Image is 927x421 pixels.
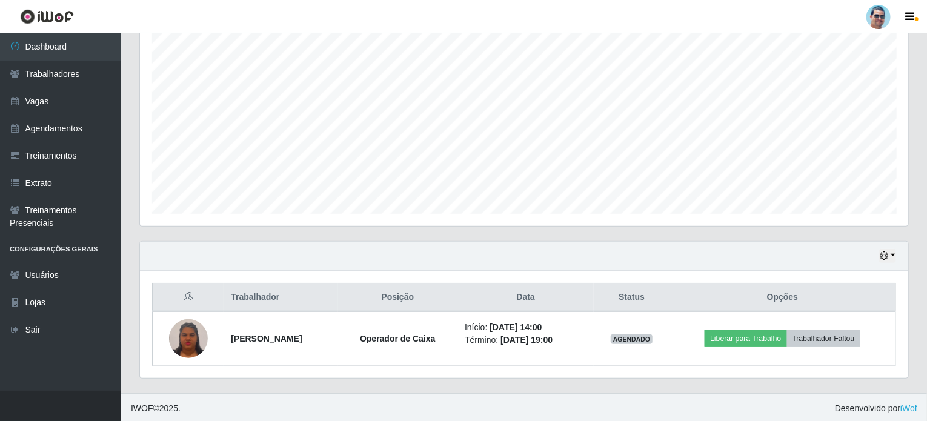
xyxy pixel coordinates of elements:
[224,283,337,312] th: Trabalhador
[500,335,553,345] time: [DATE] 19:00
[20,9,74,24] img: CoreUI Logo
[465,321,586,334] li: Início:
[360,334,436,343] strong: Operador de Caixa
[131,403,153,413] span: IWOF
[231,334,302,343] strong: [PERSON_NAME]
[669,283,896,312] th: Opções
[705,330,786,347] button: Liberar para Trabalho
[457,283,594,312] th: Data
[900,403,917,413] a: iWof
[787,330,860,347] button: Trabalhador Faltou
[835,402,917,415] span: Desenvolvido por
[490,322,542,332] time: [DATE] 14:00
[594,283,669,312] th: Status
[611,334,653,344] span: AGENDADO
[338,283,458,312] th: Posição
[465,334,586,346] li: Término:
[131,402,181,415] span: © 2025 .
[169,317,208,359] img: 1752886707341.jpeg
